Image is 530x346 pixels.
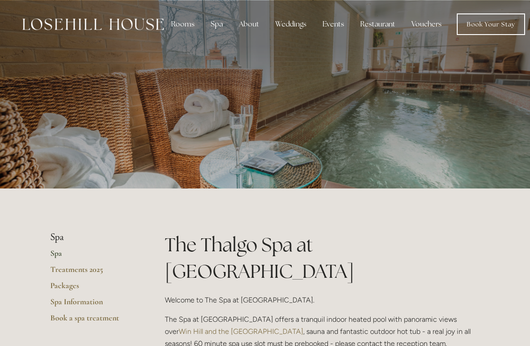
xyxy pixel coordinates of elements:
a: Vouchers [404,15,449,33]
a: Book a spa treatment [50,313,136,329]
div: Spa [203,15,230,33]
p: Welcome to The Spa at [GEOGRAPHIC_DATA]. [165,294,480,306]
div: About [232,15,266,33]
a: Packages [50,280,136,297]
a: Spa [50,248,136,264]
div: Restaurant [353,15,402,33]
a: Spa Information [50,297,136,313]
div: Rooms [164,15,202,33]
a: Treatments 2025 [50,264,136,280]
div: Weddings [268,15,314,33]
a: Book Your Stay [457,13,525,35]
a: Win Hill and the [GEOGRAPHIC_DATA] [179,327,303,336]
div: Events [315,15,351,33]
h1: The Thalgo Spa at [GEOGRAPHIC_DATA] [165,232,480,285]
img: Losehill House [22,18,164,30]
li: Spa [50,232,136,243]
